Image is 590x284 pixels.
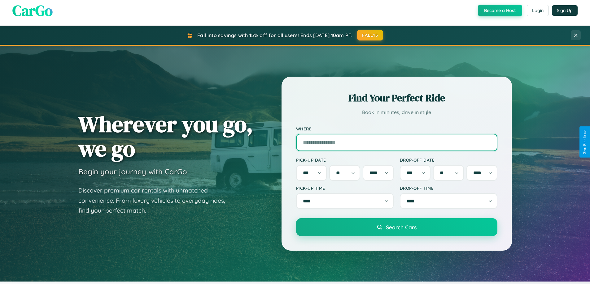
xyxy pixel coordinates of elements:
p: Discover premium car rentals with unmatched convenience. From luxury vehicles to everyday rides, ... [78,185,233,216]
h3: Begin your journey with CarGo [78,167,187,176]
label: Drop-off Time [400,185,497,191]
button: FALL15 [357,30,383,40]
label: Pick-up Time [296,185,394,191]
button: Search Cars [296,218,497,236]
p: Book in minutes, drive in style [296,108,497,117]
label: Pick-up Date [296,157,394,163]
label: Where [296,126,497,131]
button: Sign Up [552,5,578,16]
span: Fall into savings with 15% off for all users! Ends [DATE] 10am PT. [197,32,352,38]
h2: Find Your Perfect Ride [296,91,497,105]
div: Give Feedback [583,129,587,155]
span: Search Cars [386,224,417,231]
label: Drop-off Date [400,157,497,163]
button: Become a Host [478,5,522,16]
span: CarGo [12,0,53,21]
h1: Wherever you go, we go [78,112,253,161]
button: Login [527,5,549,16]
